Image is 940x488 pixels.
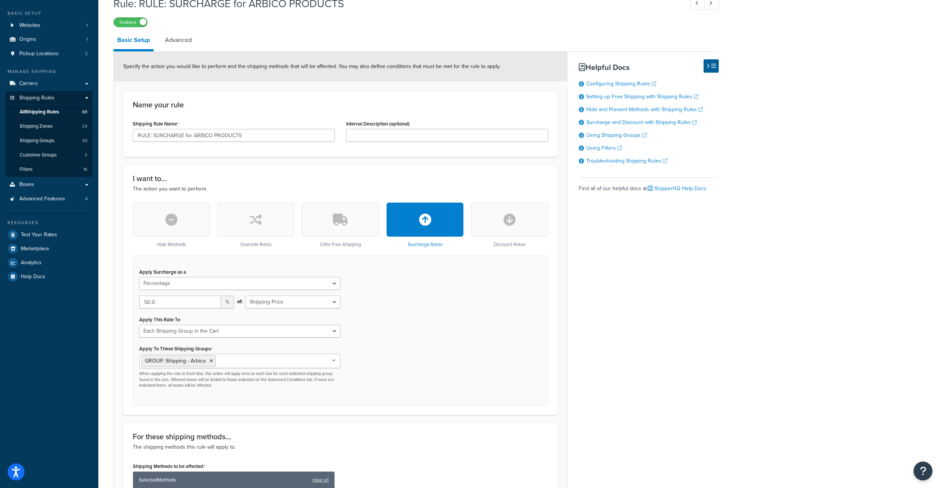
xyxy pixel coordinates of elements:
[6,256,93,270] a: Analytics
[145,357,206,365] span: GROUP: Shipping - Arbico
[346,121,410,127] label: Internal Description (optional)
[139,269,186,275] label: Apply Surcharge as a
[302,203,379,248] div: Offer Free Shipping
[6,19,93,33] a: Websites1
[19,81,38,87] span: Carriers
[586,118,697,126] a: Surcharge and Discount with Shipping Rules
[21,232,57,238] span: Test Your Rates
[579,177,719,194] div: Find all of our helpful docs at:
[20,152,57,158] span: Customer Groups
[19,51,59,57] span: Pickup Locations
[6,68,93,75] div: Manage Shipping
[387,203,464,248] div: Surcharge Rates
[6,119,93,133] li: Shipping Zones
[133,101,548,109] h3: Name your rule
[6,134,93,148] a: Shipping Groups30
[237,296,242,307] span: of:
[139,371,340,388] p: When applying the rate to Each Box, this action will apply once to each box for each indicated sh...
[6,163,93,177] li: Filters
[218,203,295,248] div: Override Rates
[312,475,329,485] a: clear all
[82,109,87,115] span: 65
[85,196,88,202] span: 4
[133,443,548,451] p: The shipping methods this rule will apply to.
[6,91,93,105] a: Shipping Rules
[6,19,93,33] li: Websites
[20,138,54,144] span: Shipping Groups
[586,105,703,113] a: Hide and Prevent Methods with Shipping Rules
[586,131,647,139] a: Using Shipping Groups
[471,203,548,248] div: Discount Rates
[133,463,205,469] label: Shipping Methods to be affected
[6,47,93,61] a: Pickup Locations2
[648,184,707,192] a: ShipperHQ Help Docs
[6,270,93,284] a: Help Docs
[19,22,40,29] span: Websites
[579,63,719,71] h3: Helpful Docs
[6,33,93,46] a: Origins1
[914,462,932,480] button: Open Resource Center
[133,121,179,127] label: Shipping Rule Name
[221,296,234,308] span: %
[6,10,93,17] div: Basic Setup
[21,274,45,280] span: Help Docs
[6,178,93,192] a: Boxes
[86,36,88,43] span: 1
[21,260,42,266] span: Analytics
[586,157,667,165] a: Troubleshooting Shipping Rules
[161,31,196,49] a: Advanced
[20,166,33,173] span: Filters
[19,181,34,188] span: Boxes
[586,80,656,88] a: Configuring Shipping Rules
[86,22,88,29] span: 1
[6,192,93,206] a: Advanced Features4
[6,77,93,91] a: Carriers
[6,163,93,177] a: Filters16
[6,148,93,162] li: Customer Groups
[6,119,93,133] a: Shipping Zones24
[20,109,59,115] span: All Shipping Rules
[133,174,548,183] h3: I want to...
[114,18,147,27] label: Enabled
[6,47,93,61] li: Pickup Locations
[6,33,93,46] li: Origins
[6,220,93,226] div: Resources
[19,36,36,43] span: Origins
[6,242,93,256] a: Marketplace
[139,475,309,485] span: Selected Methods
[6,105,93,119] a: AllShipping Rules65
[704,59,719,73] button: Hide Help Docs
[139,317,180,322] label: Apply This Rate To
[586,93,698,101] a: Setting up Free Shipping with Shipping Rules
[19,196,65,202] span: Advanced Features
[82,123,87,130] span: 24
[6,228,93,242] a: Test Your Rates
[85,51,88,57] span: 2
[113,31,154,51] a: Basic Setup
[6,148,93,162] a: Customer Groups3
[85,152,87,158] span: 3
[133,185,548,193] p: The action you want to perform.
[133,432,548,441] h3: For these shipping methods...
[21,246,49,252] span: Marketplace
[586,144,622,152] a: Using Filters
[123,62,500,70] span: Specify the action you would like to perform and the shipping methods that will be affected. You ...
[83,166,87,173] span: 16
[20,123,53,130] span: Shipping Zones
[139,346,213,352] label: Apply To These Shipping Groups
[133,203,210,248] div: Hide Methods
[6,134,93,148] li: Shipping Groups
[19,95,54,101] span: Shipping Rules
[6,192,93,206] li: Advanced Features
[6,91,93,177] li: Shipping Rules
[82,138,87,144] span: 30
